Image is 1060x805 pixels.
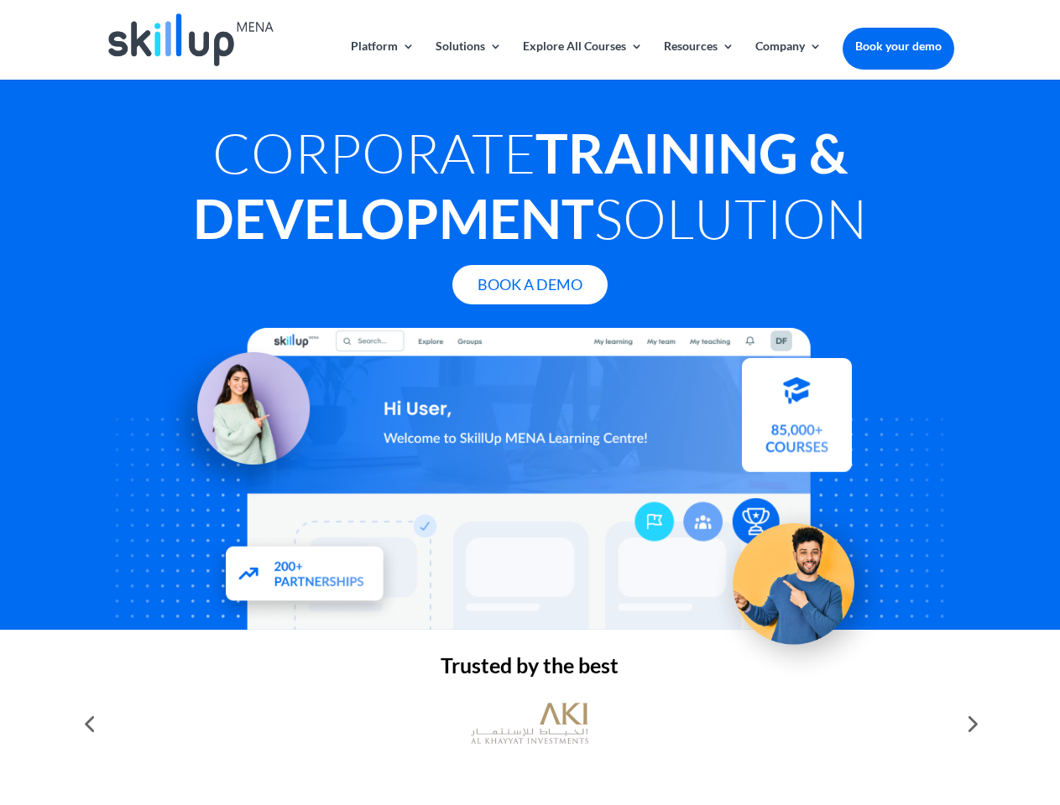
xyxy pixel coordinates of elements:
[452,265,608,304] a: Book A Demo
[781,624,1060,805] iframe: Chat Widget
[742,365,852,479] img: Courses library - SkillUp MENA
[664,40,734,80] a: Resources
[523,40,643,80] a: Explore All Courses
[351,40,415,80] a: Platform
[843,28,954,65] a: Book your demo
[106,655,953,684] h2: Trusted by the best
[208,530,403,621] img: Partners - SkillUp Mena
[157,334,326,503] img: Learning Management Solution - SkillUp
[106,120,953,259] h1: Corporate Solution
[755,40,822,80] a: Company
[108,13,273,66] img: Skillup Mena
[436,40,502,80] a: Solutions
[193,120,848,251] strong: Training & Development
[471,694,588,753] img: al khayyat investments logo
[708,488,895,674] img: Upskill your workforce - SkillUp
